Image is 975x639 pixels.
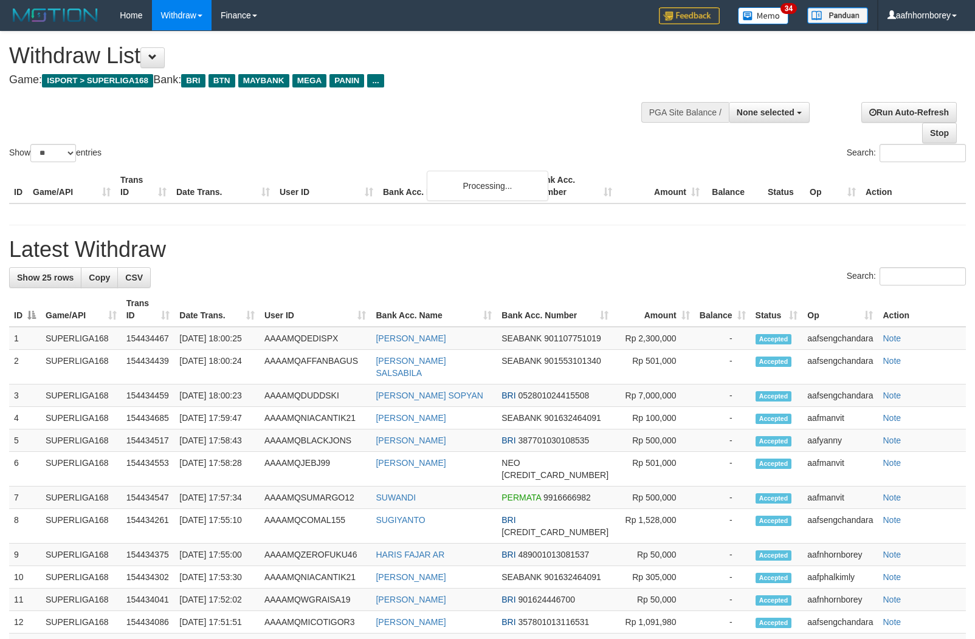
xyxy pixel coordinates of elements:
[122,452,175,487] td: 154434553
[501,515,515,525] span: BRI
[802,566,878,589] td: aafphalkimly
[9,6,102,24] img: MOTION_logo.png
[878,292,966,327] th: Action
[122,544,175,566] td: 154434375
[9,407,41,429] td: 4
[756,550,792,561] span: Accepted
[174,487,260,509] td: [DATE] 17:57:34
[802,407,878,429] td: aafmanvit
[847,144,966,162] label: Search:
[117,267,151,288] a: CSV
[9,237,966,262] h1: Latest Withdraw
[529,169,617,203] th: Bank Acc. Number
[501,617,515,627] span: BRI
[883,413,901,423] a: Note
[544,356,601,366] span: Copy 901553101340 to clipboard
[81,267,118,288] a: Copy
[805,169,861,203] th: Op
[883,515,901,525] a: Note
[501,413,542,423] span: SEABANK
[9,267,81,288] a: Show 25 rows
[122,589,175,611] td: 154434041
[613,566,695,589] td: Rp 305,000
[880,267,966,285] input: Search:
[802,384,878,407] td: aafsengchandara
[544,572,601,582] span: Copy 901632464091 to clipboard
[41,611,122,634] td: SUPERLIGA168
[376,493,416,502] a: SUWANDI
[802,509,878,544] td: aafsengchandara
[122,611,175,634] td: 154434086
[695,327,751,350] td: -
[174,429,260,452] td: [DATE] 17:58:43
[9,429,41,452] td: 5
[883,333,901,343] a: Note
[738,7,789,24] img: Button%20Memo.svg
[376,550,444,559] a: HARIS FAJAR AR
[756,391,792,402] span: Accepted
[802,544,878,566] td: aafnhornborey
[613,327,695,350] td: Rp 2,300,000
[613,611,695,634] td: Rp 1,091,980
[807,7,868,24] img: panduan.png
[802,327,878,350] td: aafsengchandara
[125,273,143,282] span: CSV
[41,429,122,452] td: SUPERLIGA168
[174,544,260,566] td: [DATE] 17:55:00
[883,493,901,502] a: Note
[376,356,446,378] a: [PERSON_NAME] SALSABILA
[41,292,122,327] th: Game/API: activate to sort column ascending
[260,566,371,589] td: AAAAMQNIACANTIK21
[174,327,260,350] td: [DATE] 18:00:25
[544,333,601,343] span: Copy 901107751019 to clipboard
[376,413,446,423] a: [PERSON_NAME]
[695,452,751,487] td: -
[780,3,797,14] span: 34
[238,74,289,87] span: MAYBANK
[802,487,878,509] td: aafmanvit
[41,544,122,566] td: SUPERLIGA168
[9,327,41,350] td: 1
[275,169,378,203] th: User ID
[756,618,792,628] span: Accepted
[613,452,695,487] td: Rp 501,000
[501,527,608,537] span: Copy 569901015855531 to clipboard
[376,572,446,582] a: [PERSON_NAME]
[9,74,638,86] h4: Game: Bank:
[9,144,102,162] label: Show entries
[883,550,901,559] a: Note
[695,509,751,544] td: -
[174,407,260,429] td: [DATE] 17:59:47
[695,407,751,429] td: -
[376,436,446,445] a: [PERSON_NAME]
[695,487,751,509] td: -
[174,611,260,634] td: [DATE] 17:51:51
[756,493,792,504] span: Accepted
[9,44,638,68] h1: Withdraw List
[501,595,515,604] span: BRI
[9,509,41,544] td: 8
[641,102,729,123] div: PGA Site Balance /
[41,487,122,509] td: SUPERLIGA168
[260,292,371,327] th: User ID: activate to sort column ascending
[122,327,175,350] td: 154434467
[756,516,792,526] span: Accepted
[41,407,122,429] td: SUPERLIGA168
[756,573,792,583] span: Accepted
[756,459,792,469] span: Accepted
[41,452,122,487] td: SUPERLIGA168
[28,169,115,203] th: Game/API
[376,515,425,525] a: SUGIYANTO
[174,566,260,589] td: [DATE] 17:53:30
[376,458,446,468] a: [PERSON_NAME]
[122,384,175,407] td: 154434459
[756,595,792,606] span: Accepted
[174,384,260,407] td: [DATE] 18:00:23
[695,611,751,634] td: -
[695,384,751,407] td: -
[371,292,497,327] th: Bank Acc. Name: activate to sort column ascending
[695,589,751,611] td: -
[427,171,548,201] div: Processing...
[260,509,371,544] td: AAAAMQCOMAL155
[9,350,41,384] td: 2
